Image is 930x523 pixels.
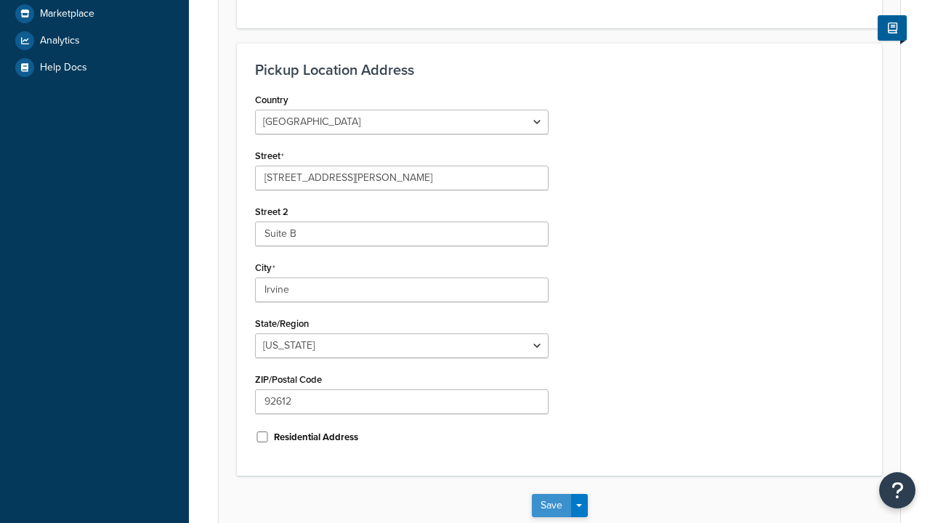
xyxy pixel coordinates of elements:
[878,15,907,41] button: Show Help Docs
[255,62,864,78] h3: Pickup Location Address
[532,494,571,517] button: Save
[255,262,275,274] label: City
[11,54,178,81] a: Help Docs
[40,8,94,20] span: Marketplace
[255,206,288,217] label: Street 2
[255,318,309,329] label: State/Region
[274,431,358,444] label: Residential Address
[11,1,178,27] a: Marketplace
[255,374,322,385] label: ZIP/Postal Code
[255,150,284,162] label: Street
[11,28,178,54] a: Analytics
[40,35,80,47] span: Analytics
[255,94,288,105] label: Country
[879,472,915,508] button: Open Resource Center
[40,62,87,74] span: Help Docs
